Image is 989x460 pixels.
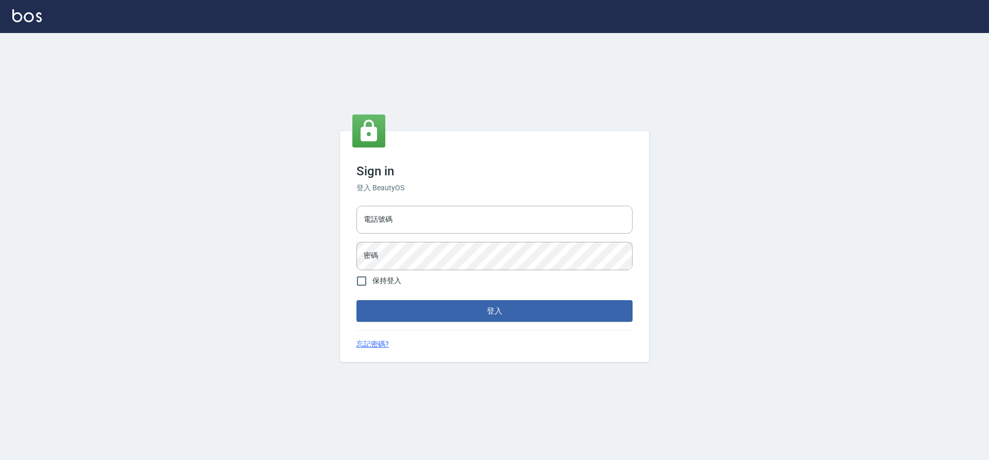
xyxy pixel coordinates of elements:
[12,9,42,22] img: Logo
[356,339,389,350] a: 忘記密碼?
[356,300,633,322] button: 登入
[372,275,401,286] span: 保持登入
[356,164,633,178] h3: Sign in
[356,183,633,193] h6: 登入 BeautyOS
